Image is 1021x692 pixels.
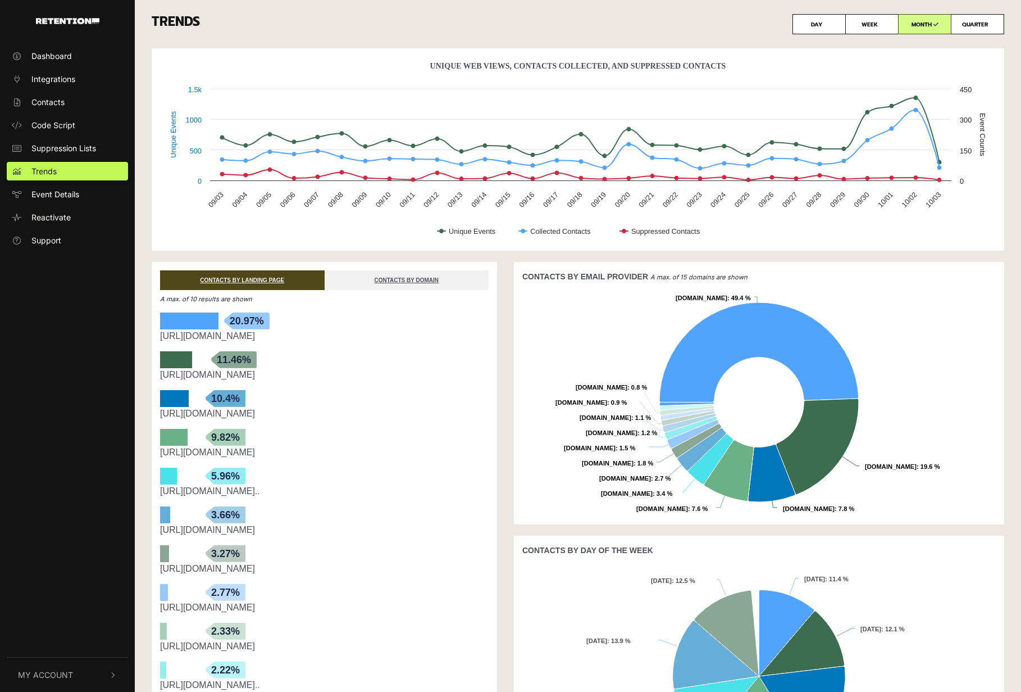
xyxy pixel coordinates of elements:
[852,191,870,209] text: 09/30
[865,463,940,470] text: : 19.6 %
[898,14,951,34] label: MONTH
[31,188,79,200] span: Event Details
[783,505,835,512] tspan: [DOMAIN_NAME]
[160,270,325,290] a: CONTACTS BY LANDING PAGE
[206,390,245,407] span: 10.4%
[651,577,695,584] text: : 12.5 %
[792,14,846,34] label: DAY
[160,679,489,692] div: https://myessentia.com/blogs/under-the-covers/back-to-school-sleep-health
[206,545,245,562] span: 3.27%
[586,429,637,436] tspan: [DOMAIN_NAME]
[160,446,489,459] div: https://myessentia.com/products/dormeuse-rem9
[211,351,257,368] span: 11.46%
[960,85,972,94] text: 450
[783,505,854,512] text: : 7.8 %
[160,680,260,690] a: [URL][DOMAIN_NAME]..
[31,165,57,177] span: Trends
[160,407,489,420] div: https://myessentia.com/products/classic-rem5
[206,506,245,523] span: 3.66%
[206,468,245,485] span: 5.96%
[517,191,536,209] text: 09/16
[601,490,672,497] text: : 3.4 %
[951,14,1004,34] label: QUARTER
[31,142,96,154] span: Suppression Lists
[709,191,727,209] text: 09/24
[186,116,202,124] text: 1000
[685,191,703,209] text: 09/23
[207,191,225,209] text: 09/03
[530,227,590,236] text: Collected Contacts
[160,57,996,248] svg: Unique Web Views, Contacts Collected, And Suppressed Contacts
[7,658,128,692] button: My Account
[374,191,393,209] text: 09/10
[804,576,849,582] text: : 11.4 %
[860,626,905,632] text: : 12.1 %
[445,191,464,209] text: 09/13
[876,191,895,209] text: 10/01
[160,447,255,457] a: [URL][DOMAIN_NAME]
[541,191,560,209] text: 09/17
[564,445,616,451] tspan: [DOMAIN_NAME]
[188,85,202,94] text: 1.5k
[599,475,671,482] text: : 2.7 %
[522,272,648,281] strong: CONTACTS BY EMAIL PROVIDER
[804,191,823,209] text: 09/28
[613,191,632,209] text: 09/20
[599,475,651,482] tspan: [DOMAIN_NAME]
[576,384,647,391] text: : 0.8 %
[422,191,440,209] text: 09/12
[650,273,747,281] em: A max. of 15 domains are shown
[278,191,297,209] text: 09/06
[631,227,700,236] text: Suppressed Contacts
[828,191,847,209] text: 09/29
[160,370,255,379] a: [URL][DOMAIN_NAME]
[326,191,345,209] text: 09/08
[601,490,653,497] tspan: [DOMAIN_NAME]
[960,177,964,186] text: 0
[582,460,633,467] tspan: [DOMAIN_NAME]
[160,329,489,343] div: https://myessentia.com/products/tatami
[160,603,255,612] a: [URL][DOMAIN_NAME]
[555,399,627,406] text: : 0.9 %
[661,191,680,209] text: 09/22
[160,523,489,537] div: https://myessentia.com/products/dormiq-mattress-topper
[522,546,653,555] strong: CONTACTS BY DAY OF THE WEEK
[152,14,1004,34] h3: TRENDS
[160,331,255,341] a: [URL][DOMAIN_NAME]
[636,505,708,512] text: : 7.6 %
[160,525,255,535] a: [URL][DOMAIN_NAME]
[845,14,899,34] label: WEEK
[637,191,655,209] text: 09/21
[7,93,128,111] a: Contacts
[160,409,255,418] a: [URL][DOMAIN_NAME]
[31,73,75,85] span: Integrations
[7,116,128,134] a: Code Script
[900,191,919,209] text: 10/02
[781,191,799,209] text: 09/27
[960,116,972,124] text: 300
[565,191,584,209] text: 09/18
[586,637,607,644] tspan: [DATE]
[325,270,489,290] a: CONTACTS BY DOMAIN
[651,577,672,584] tspan: [DATE]
[865,463,917,470] tspan: [DOMAIN_NAME]
[7,231,128,250] a: Support
[169,111,177,158] text: Unique Events
[7,70,128,88] a: Integrations
[580,414,631,421] tspan: [DOMAIN_NAME]
[582,460,653,467] text: : 1.8 %
[676,295,727,301] tspan: [DOMAIN_NAME]
[7,162,128,180] a: Trends
[804,576,825,582] tspan: [DATE]
[7,208,128,227] a: Reactivate
[978,113,987,156] text: Event Counts
[924,191,942,209] text: 10/03
[254,191,273,209] text: 09/05
[586,429,657,436] text: : 1.2 %
[36,18,99,24] img: Retention.com
[160,486,260,496] a: [URL][DOMAIN_NAME]..
[198,177,202,186] text: 0
[31,50,72,62] span: Dashboard
[636,505,688,512] tspan: [DOMAIN_NAME]
[449,227,495,236] text: Unique Events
